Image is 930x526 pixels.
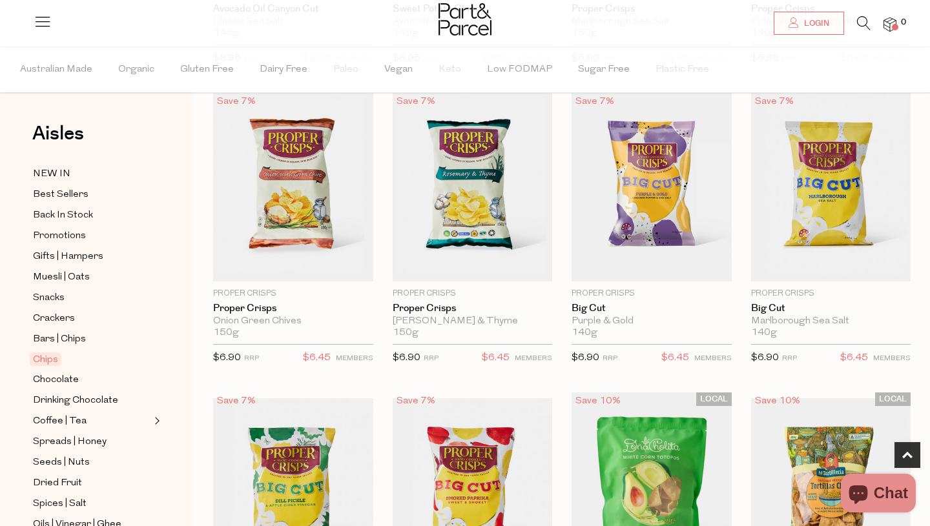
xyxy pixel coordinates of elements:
img: Proper Crisps [213,93,373,281]
span: Plastic Free [656,47,709,92]
a: Crackers [33,310,150,327]
span: NEW IN [33,167,70,182]
span: 150g [213,327,239,339]
a: Best Sellers [33,187,150,203]
a: Drinking Chocolate [33,392,150,409]
small: RRP [782,355,797,362]
span: Bars | Chips [33,332,86,347]
a: Gifts | Hampers [33,248,150,265]
span: Dairy Free [260,47,307,92]
div: Save 10% [751,392,804,410]
span: Promotions [33,228,86,244]
span: 140g [751,327,777,339]
img: Part&Parcel [439,3,491,35]
div: Save 7% [393,392,439,410]
p: Proper Crisps [751,288,911,299]
a: Dried Fruit [33,475,150,491]
a: Aisles [32,124,84,156]
span: $6.45 [303,350,331,367]
span: Gifts | Hampers [33,249,103,265]
p: Proper Crisps [393,288,553,299]
div: Save 7% [213,93,260,110]
span: Paleo [333,47,358,92]
span: $6.45 [840,350,868,367]
span: 150g [393,327,418,339]
small: MEMBERS [515,355,552,362]
a: Proper Crisps [393,303,553,314]
span: Best Sellers [33,187,88,203]
span: Drinking Chocolate [33,393,118,409]
a: Seeds | Nuts [33,454,150,470]
img: Big Cut [751,93,911,281]
span: Dried Fruit [33,476,82,491]
small: RRP [424,355,439,362]
a: Chocolate [33,372,150,388]
small: RRP [603,355,617,362]
span: $6.90 [393,353,420,363]
span: Spices | Salt [33,496,87,512]
small: MEMBERS [694,355,732,362]
a: Promotions [33,228,150,244]
span: Back In Stock [33,208,93,223]
p: Proper Crisps [213,288,373,299]
div: Save 7% [751,93,798,110]
span: Login [801,18,829,29]
span: Snacks [33,290,65,306]
div: Save 10% [572,392,625,410]
span: LOCAL [696,392,732,406]
span: Coffee | Tea [33,414,87,429]
a: 0 [883,17,896,31]
a: Coffee | Tea [33,413,150,429]
span: $6.90 [572,353,599,363]
a: Big Cut [751,303,911,314]
span: $6.90 [213,353,241,363]
small: MEMBERS [873,355,911,362]
div: Save 7% [572,93,618,110]
a: Muesli | Oats [33,269,150,285]
span: Crackers [33,311,75,327]
span: $6.45 [661,350,689,367]
small: RRP [244,355,259,362]
button: Expand/Collapse Coffee | Tea [151,413,160,429]
span: Chips [30,352,61,366]
span: Spreads | Honey [33,434,107,450]
span: Chocolate [33,372,79,388]
div: Marlborough Sea Salt [751,316,911,327]
a: Login [774,12,844,35]
span: Australian Made [20,47,92,92]
span: Vegan [384,47,413,92]
div: Save 7% [393,93,439,110]
span: Muesli | Oats [33,270,90,285]
a: NEW IN [33,166,150,182]
inbox-online-store-chat: Shopify online store chat [837,474,920,516]
span: Low FODMAP [487,47,552,92]
a: Chips [33,352,150,367]
span: Organic [118,47,154,92]
div: Onion Green Chives [213,316,373,327]
span: 140g [572,327,597,339]
a: Proper Crisps [213,303,373,314]
small: MEMBERS [336,355,373,362]
a: Spreads | Honey [33,434,150,450]
span: Gluten Free [180,47,234,92]
span: LOCAL [875,392,911,406]
a: Back In Stock [33,207,150,223]
a: Bars | Chips [33,331,150,347]
div: [PERSON_NAME] & Thyme [393,316,553,327]
img: Big Cut [572,93,732,281]
span: 0 [898,17,909,28]
span: Seeds | Nuts [33,455,90,470]
a: Snacks [33,290,150,306]
span: $6.90 [751,353,779,363]
span: $6.45 [482,350,510,367]
span: Aisles [32,119,84,148]
img: Proper Crisps [393,93,553,281]
div: Purple & Gold [572,316,732,327]
a: Spices | Salt [33,496,150,512]
span: Sugar Free [578,47,630,92]
div: Save 7% [213,392,260,410]
span: Keto [439,47,461,92]
a: Big Cut [572,303,732,314]
p: Proper Crisps [572,288,732,299]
